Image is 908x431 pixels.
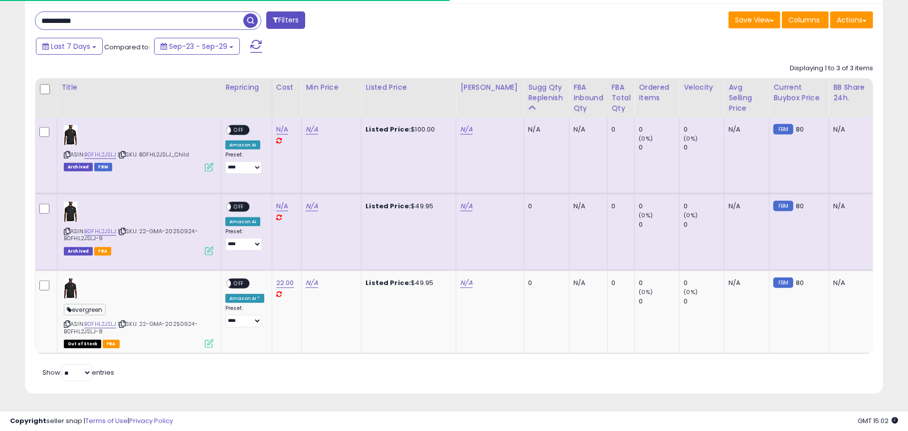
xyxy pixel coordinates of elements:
div: Amazon AI [225,217,260,226]
b: Listed Price: [365,278,411,287]
a: N/A [306,125,318,135]
div: 0 [639,220,679,229]
div: 0 [639,279,679,287]
div: N/A [528,125,561,134]
a: N/A [276,125,288,135]
a: N/A [306,201,318,211]
div: 0 [684,202,724,211]
a: B0FHL2JSLJ [84,150,116,159]
b: Listed Price: [365,201,411,211]
small: (0%) [684,211,698,219]
small: (0%) [684,135,698,143]
span: Columns [788,15,820,25]
div: 0 [612,279,627,287]
div: Listed Price [365,82,452,93]
small: (0%) [639,135,653,143]
small: (0%) [639,288,653,296]
button: Columns [782,11,829,28]
small: (0%) [639,211,653,219]
div: N/A [573,125,600,134]
th: Please note that this number is a calculation based on your required days of coverage and your ve... [524,78,569,118]
span: OFF [231,280,247,288]
span: Listings that have been deleted from Seller Central [64,163,93,171]
div: [PERSON_NAME] [460,82,520,93]
div: 0 [684,279,724,287]
div: 0 [612,202,627,211]
div: 0 [528,202,561,211]
div: N/A [728,202,761,211]
div: 0 [612,125,627,134]
small: (0%) [684,288,698,296]
span: Compared to: [104,42,150,52]
img: 31Jad+k+3pL._SL40_.jpg [64,125,77,145]
div: ASIN: [64,125,213,170]
div: Min Price [306,82,357,93]
div: FBA inbound Qty [573,82,603,114]
div: BB Share 24h. [833,82,870,103]
a: N/A [460,125,472,135]
span: 80 [796,201,804,211]
div: Displaying 1 to 3 of 3 items [790,64,873,73]
div: N/A [833,279,866,287]
div: N/A [728,125,761,134]
span: | SKU: 22-GMA-20250924-B0FHL2JSLJ-8 [64,320,198,335]
button: Save View [728,11,780,28]
a: N/A [276,201,288,211]
span: Last 7 Days [51,41,90,51]
button: Actions [830,11,873,28]
div: seller snap | | [10,417,173,426]
span: FBA [103,340,120,348]
div: Ordered Items [639,82,675,103]
div: Preset: [225,228,264,251]
span: 80 [796,278,804,287]
a: Terms of Use [85,416,128,426]
span: 80 [796,125,804,134]
div: $49.95 [365,202,448,211]
span: Listings that have been deleted from Seller Central [64,247,93,256]
div: ASIN: [64,279,213,347]
button: Filters [266,11,305,29]
span: | SKU: 22-GMA-20250924-B0FHL2JSLJ-9 [64,227,198,242]
a: 22.00 [276,278,294,288]
span: evergreen [64,304,106,315]
div: 0 [528,279,561,287]
div: Amazon AI [225,141,260,149]
div: N/A [728,279,761,287]
div: $49.95 [365,279,448,287]
div: $100.00 [365,125,448,134]
div: 0 [639,143,679,152]
img: 31Jad+k+3pL._SL40_.jpg [64,279,77,298]
div: 0 [684,125,724,134]
div: 0 [639,125,679,134]
a: N/A [460,278,472,288]
div: 0 [684,220,724,229]
button: Last 7 Days [36,38,103,55]
small: FBM [773,201,793,211]
a: N/A [306,278,318,288]
span: 2025-10-7 15:02 GMT [858,416,898,426]
div: Cost [276,82,298,93]
div: Preset: [225,151,264,174]
small: FBM [773,124,793,135]
div: Amazon AI * [225,294,264,303]
div: 0 [684,297,724,306]
span: FBM [94,163,112,171]
div: 0 [639,297,679,306]
span: | SKU: B0FHL2JSLJ_Child [118,150,189,158]
span: Show: entries [42,368,114,377]
div: N/A [833,125,866,134]
a: B0FHL2JSLJ [84,320,116,328]
a: Privacy Policy [129,416,173,426]
div: Preset: [225,305,264,327]
small: FBM [773,278,793,288]
a: N/A [460,201,472,211]
div: N/A [573,279,600,287]
strong: Copyright [10,416,46,426]
div: Sugg Qty Replenish [528,82,565,103]
div: FBA Total Qty [612,82,631,114]
div: Repricing [225,82,268,93]
b: Listed Price: [365,125,411,134]
span: FBA [94,247,111,256]
div: Velocity [684,82,720,93]
img: 31Jad+k+3pL._SL40_.jpg [64,202,77,222]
